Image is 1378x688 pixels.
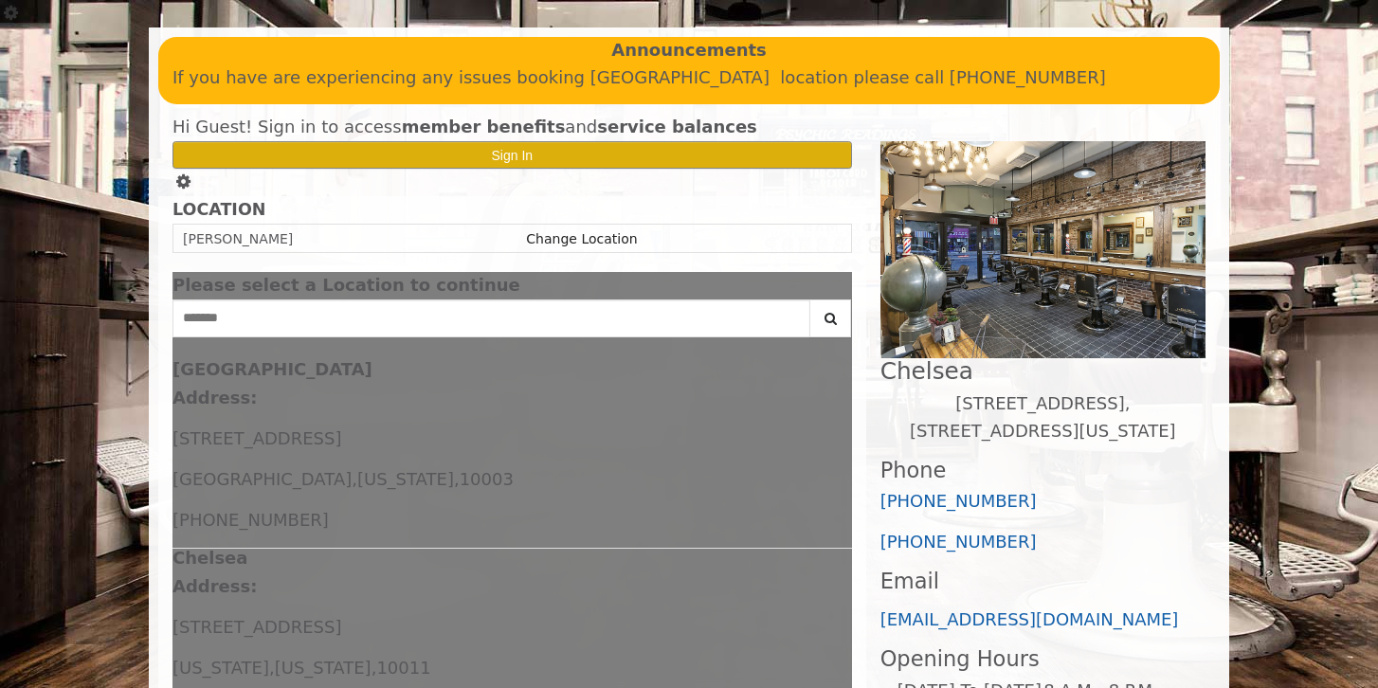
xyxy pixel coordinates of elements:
[611,37,767,64] b: Announcements
[880,491,1037,511] a: [PHONE_NUMBER]
[880,390,1206,445] p: [STREET_ADDRESS],[STREET_ADDRESS][US_STATE]
[172,359,372,379] b: [GEOGRAPHIC_DATA]
[172,299,810,337] input: Search Center
[172,388,257,407] b: Address:
[172,548,247,568] b: Chelsea
[172,141,852,169] button: Sign In
[454,469,460,489] span: ,
[172,510,329,530] span: [PHONE_NUMBER]
[372,658,377,678] span: ,
[172,64,1206,92] p: If you have are experiencing any issues booking [GEOGRAPHIC_DATA] location please call [PHONE_NUM...
[820,312,842,325] i: Search button
[880,459,1206,482] h3: Phone
[352,469,357,489] span: ,
[402,117,566,136] b: member benefits
[880,647,1206,671] h3: Opening Hours
[880,358,1206,384] h2: Chelsea
[269,658,275,678] span: ,
[172,658,269,678] span: [US_STATE]
[597,117,757,136] b: service balances
[172,299,852,347] div: Center Select
[172,428,341,448] span: [STREET_ADDRESS]
[172,275,520,295] span: Please select a Location to continue
[172,576,257,596] b: Address:
[183,231,293,246] span: [PERSON_NAME]
[460,469,514,489] span: 10003
[880,532,1037,552] a: [PHONE_NUMBER]
[172,114,852,141] div: Hi Guest! Sign in to access and
[526,231,637,246] a: Change Location
[357,469,454,489] span: [US_STATE]
[172,200,265,219] b: LOCATION
[172,617,341,637] span: [STREET_ADDRESS]
[275,658,372,678] span: [US_STATE]
[824,280,852,292] button: close dialog
[880,570,1206,593] h3: Email
[880,609,1179,629] a: [EMAIL_ADDRESS][DOMAIN_NAME]
[172,469,352,489] span: [GEOGRAPHIC_DATA]
[376,658,430,678] span: 10011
